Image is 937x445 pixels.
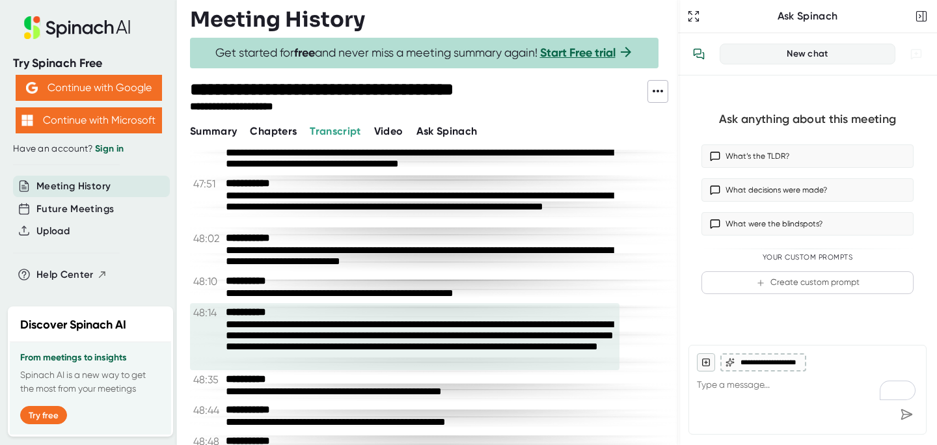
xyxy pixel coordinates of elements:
span: Help Center [36,267,94,282]
span: Summary [190,125,237,137]
div: Your Custom Prompts [701,253,914,262]
button: Future Meetings [36,202,114,217]
span: 48:44 [193,404,223,416]
div: Ask anything about this meeting [719,112,896,127]
button: What were the blindspots? [701,212,914,236]
div: Send message [895,403,918,426]
button: Try free [20,406,67,424]
span: 48:14 [193,306,223,319]
span: Get started for and never miss a meeting summary again! [215,46,634,61]
button: What’s the TLDR? [701,144,914,168]
button: Expand to Ask Spinach page [685,7,703,25]
a: Start Free trial [540,46,616,60]
span: 48:10 [193,275,223,288]
button: Chapters [250,124,297,139]
button: Meeting History [36,179,111,194]
button: Video [374,124,403,139]
img: Aehbyd4JwY73AAAAAElFTkSuQmCC [26,82,38,94]
span: 48:35 [193,373,223,386]
button: Ask Spinach [416,124,478,139]
span: Transcript [310,125,361,137]
button: What decisions were made? [701,178,914,202]
h3: Meeting History [190,7,365,32]
button: Create custom prompt [701,271,914,294]
textarea: To enrich screen reader interactions, please activate Accessibility in Grammarly extension settings [697,371,918,403]
button: View conversation history [686,41,712,67]
span: 48:02 [193,232,223,245]
button: Continue with Google [16,75,162,101]
div: Try Spinach Free [13,56,164,71]
div: Ask Spinach [703,10,912,23]
p: Spinach AI is a new way to get the most from your meetings [20,368,161,396]
h2: Discover Spinach AI [20,316,126,334]
button: Close conversation sidebar [912,7,930,25]
div: Have an account? [13,143,164,155]
span: Video [374,125,403,137]
div: New chat [728,48,887,60]
button: Upload [36,224,70,239]
span: Ask Spinach [416,125,478,137]
h3: From meetings to insights [20,353,161,363]
span: 47:51 [193,178,223,190]
b: free [294,46,315,60]
button: Help Center [36,267,107,282]
span: Chapters [250,125,297,137]
button: Continue with Microsoft [16,107,162,133]
a: Sign in [95,143,124,154]
button: Summary [190,124,237,139]
button: Transcript [310,124,361,139]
